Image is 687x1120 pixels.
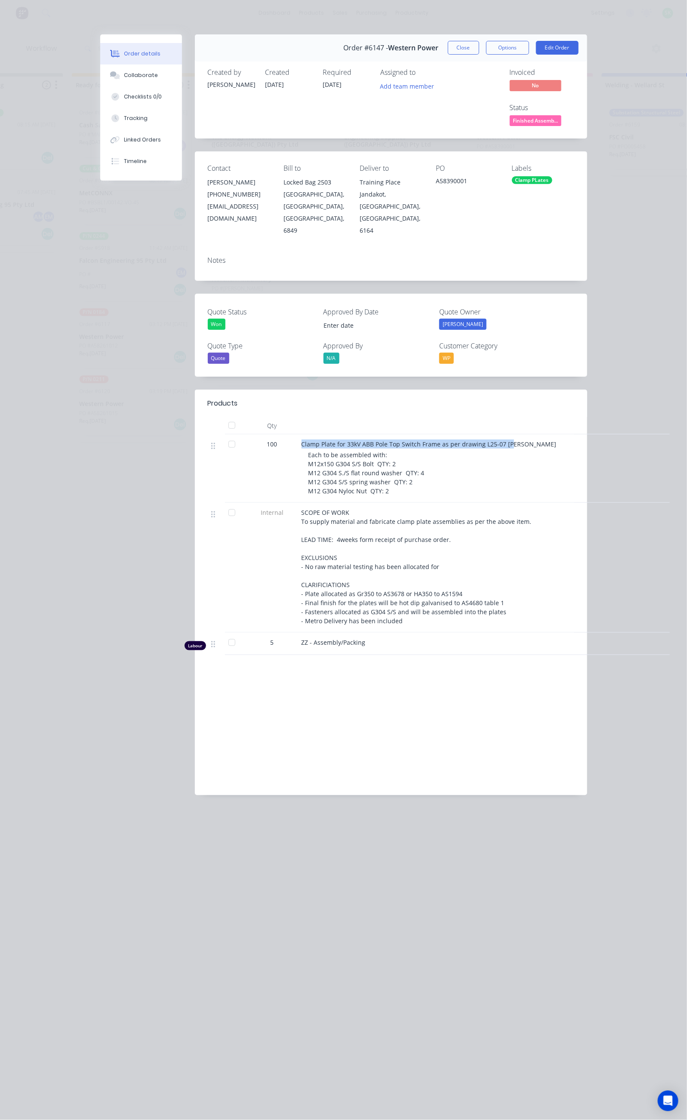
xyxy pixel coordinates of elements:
div: [PERSON_NAME] [208,80,255,89]
div: Invoiced [510,68,574,77]
div: Contact [208,164,270,172]
span: ZZ - Assembly/Packing [302,638,366,646]
div: Clamp PLates [512,176,552,184]
div: [PHONE_NUMBER] [208,188,270,200]
div: Quote [208,353,229,364]
button: Options [486,41,529,55]
div: Collaborate [124,71,158,79]
button: Add team member [376,80,439,92]
div: Locked Bag 2503[GEOGRAPHIC_DATA], [GEOGRAPHIC_DATA], [GEOGRAPHIC_DATA], 6849 [283,176,346,237]
div: Checklists 0/0 [124,93,162,101]
div: A58390001 [436,176,498,188]
div: Required [323,68,370,77]
div: WP [439,353,454,364]
button: Timeline [100,151,182,172]
button: Checklists 0/0 [100,86,182,108]
label: Approved By Date [323,307,431,317]
div: Won [208,319,225,330]
div: Tracking [124,114,148,122]
div: Open Intercom Messenger [658,1091,678,1111]
div: Linked Orders [124,136,161,144]
div: Training PlaceJandakot, [GEOGRAPHIC_DATA], [GEOGRAPHIC_DATA], 6164 [360,176,422,237]
label: Quote Type [208,341,315,351]
div: [GEOGRAPHIC_DATA], [GEOGRAPHIC_DATA], [GEOGRAPHIC_DATA], 6849 [283,188,346,237]
button: Tracking [100,108,182,129]
div: Created by [208,68,255,77]
span: [DATE] [265,80,284,89]
div: N/A [323,353,339,364]
div: Timeline [124,157,147,165]
span: Each to be assembled with: M12x150 G304 S/S Bolt QTY: 2 M12 G304 S./S flat round washer QTY: 4 M1... [308,451,425,495]
span: Internal [250,508,295,517]
div: [PERSON_NAME] [208,176,270,188]
span: Clamp Plate for 33kV ABB Pole Top Switch Frame as per drawing L25-07 [PERSON_NAME] [302,440,557,448]
div: Bill to [283,164,346,172]
div: [PERSON_NAME][PHONE_NUMBER][EMAIL_ADDRESS][DOMAIN_NAME] [208,176,270,225]
div: Deliver to [360,164,422,172]
div: Labour [185,641,206,650]
div: Jandakot, [GEOGRAPHIC_DATA], [GEOGRAPHIC_DATA], 6164 [360,188,422,237]
label: Approved By [323,341,431,351]
div: Order details [124,50,160,58]
div: PO [436,164,498,172]
div: Qty [246,417,298,434]
div: [EMAIL_ADDRESS][DOMAIN_NAME] [208,200,270,225]
span: Order #6147 - [343,44,388,52]
div: Notes [208,256,574,265]
span: No [510,80,561,91]
button: Collaborate [100,65,182,86]
label: Quote Status [208,307,315,317]
button: Close [448,41,479,55]
button: Edit Order [536,41,579,55]
div: [PERSON_NAME] [439,319,487,330]
span: SCOPE OF WORK To supply material and fabricate clamp plate assemblies as per the above item. LEAD... [302,508,532,625]
div: Training Place [360,176,422,188]
span: Finished Assemb... [510,115,561,126]
button: Add team member [381,80,439,92]
label: Quote Owner [439,307,547,317]
input: Enter date [317,319,425,332]
div: Locked Bag 2503 [283,176,346,188]
button: Finished Assemb... [510,115,561,128]
span: 100 [267,440,277,449]
button: Linked Orders [100,129,182,151]
div: Assigned to [381,68,467,77]
div: Products [208,398,238,409]
span: 5 [271,638,274,647]
button: Order details [100,43,182,65]
span: [DATE] [323,80,342,89]
div: Labels [512,164,574,172]
span: Western Power [388,44,438,52]
label: Customer Category [439,341,547,351]
div: Status [510,104,574,112]
div: Created [265,68,313,77]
